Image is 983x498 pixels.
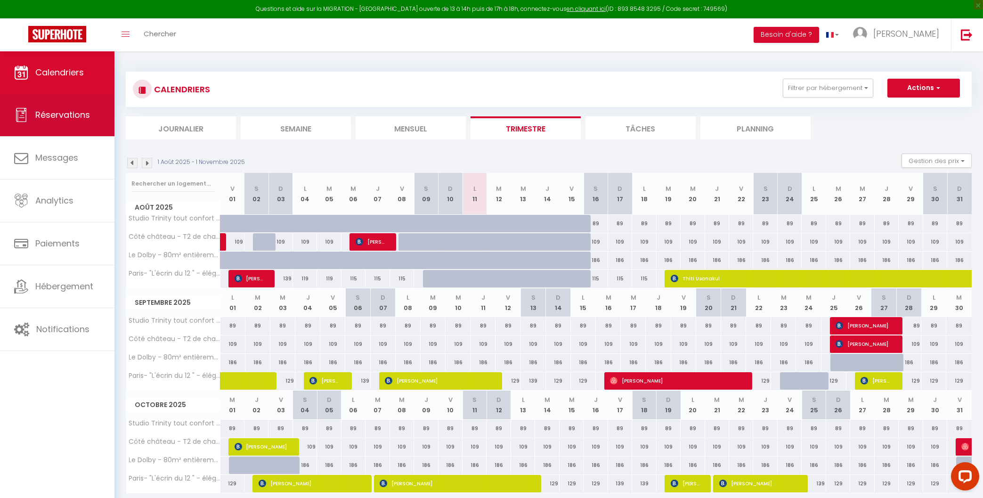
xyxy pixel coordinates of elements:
[632,233,656,251] div: 109
[128,215,222,222] span: Studio Trinity tout confort au coeur de [GEOGRAPHIC_DATA]
[753,233,777,251] div: 109
[446,335,471,353] div: 109
[320,317,345,335] div: 89
[421,354,446,371] div: 186
[341,270,366,287] div: 115
[961,29,973,41] img: logout
[376,184,380,193] abbr: J
[463,173,487,215] th: 11
[35,195,73,206] span: Analytics
[331,293,335,302] abbr: V
[293,270,317,287] div: 119
[414,173,438,215] th: 09
[788,184,792,193] abbr: D
[885,184,888,193] abbr: J
[571,288,596,317] th: 15
[721,317,746,335] div: 89
[131,175,215,192] input: Rechercher un logement...
[753,215,777,232] div: 89
[802,215,826,232] div: 89
[771,317,796,335] div: 89
[584,233,608,251] div: 109
[439,173,463,215] th: 10
[220,317,245,335] div: 89
[390,270,414,287] div: 115
[471,335,496,353] div: 109
[850,173,874,215] th: 27
[520,184,526,193] abbr: M
[846,288,871,317] th: 26
[860,184,865,193] abbr: M
[606,293,611,302] abbr: M
[657,215,681,232] div: 89
[371,354,396,371] div: 186
[356,293,360,302] abbr: S
[36,323,89,335] span: Notifications
[231,293,234,302] abbr: L
[126,296,220,310] span: Septembre 2025
[899,233,923,251] div: 109
[753,173,777,215] th: 23
[746,317,771,335] div: 89
[721,335,746,353] div: 109
[304,184,307,193] abbr: L
[350,184,356,193] abbr: M
[781,293,787,302] abbr: M
[608,252,632,269] div: 186
[144,29,176,39] span: Chercher
[657,173,681,215] th: 19
[933,184,937,193] abbr: S
[778,215,802,232] div: 89
[873,28,939,40] span: [PERSON_NAME]
[366,270,390,287] div: 115
[584,252,608,269] div: 186
[946,288,972,317] th: 30
[621,288,646,317] th: 17
[255,293,260,302] abbr: M
[455,293,461,302] abbr: M
[719,474,799,492] span: [PERSON_NAME]
[608,215,632,232] div: 89
[671,474,703,492] span: [PERSON_NAME]
[778,233,802,251] div: 109
[836,317,892,335] span: [PERSON_NAME]
[705,173,729,215] th: 21
[245,335,270,353] div: 109
[802,173,826,215] th: 25
[381,293,385,302] abbr: D
[8,4,36,32] button: Open LiveChat chat widget
[632,215,656,232] div: 89
[320,288,345,317] th: 05
[947,173,972,215] th: 31
[696,288,721,317] th: 20
[317,173,341,215] th: 05
[126,201,220,214] span: Août 2025
[832,293,836,302] abbr: J
[571,317,596,335] div: 89
[826,215,850,232] div: 89
[320,354,345,371] div: 186
[35,109,90,121] span: Réservations
[521,317,546,335] div: 89
[896,288,921,317] th: 28
[812,184,815,193] abbr: L
[35,280,93,292] span: Hébergement
[585,116,696,139] li: Tâches
[293,173,317,215] th: 04
[746,335,771,353] div: 109
[270,335,295,353] div: 109
[345,288,370,317] th: 06
[696,317,721,335] div: 89
[754,27,819,43] button: Besoin d'aide ?
[396,317,421,335] div: 89
[646,335,671,353] div: 109
[707,293,711,302] abbr: S
[396,288,421,317] th: 08
[836,335,892,353] span: [PERSON_NAME]
[511,173,535,215] th: 13
[35,152,78,163] span: Messages
[671,317,696,335] div: 89
[682,293,686,302] abbr: V
[241,116,351,139] li: Semaine
[921,288,946,317] th: 29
